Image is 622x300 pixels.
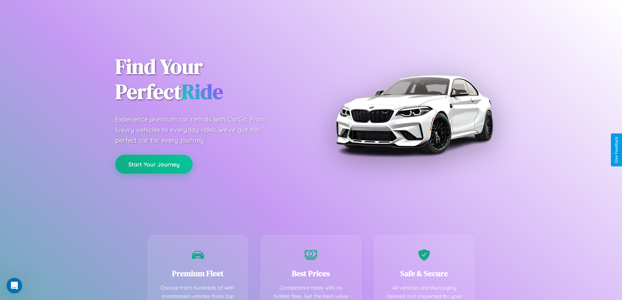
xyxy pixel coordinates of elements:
h3: Safe & Secure [384,268,464,279]
h1: Find Your Perfect [115,54,301,104]
p: Experience premium car rentals with CarGo. From luxury vehicles to everyday rides, we've got the ... [115,114,279,146]
div: Give Feedback [614,137,619,163]
button: Start Your Journey [115,155,193,174]
iframe: Intercom live chat [7,278,22,293]
h3: Premium Fleet [158,268,238,279]
h3: Best Prices [271,268,351,279]
span: Ride [182,77,223,106]
img: Premium BMW car rental vehicle [332,33,496,196]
